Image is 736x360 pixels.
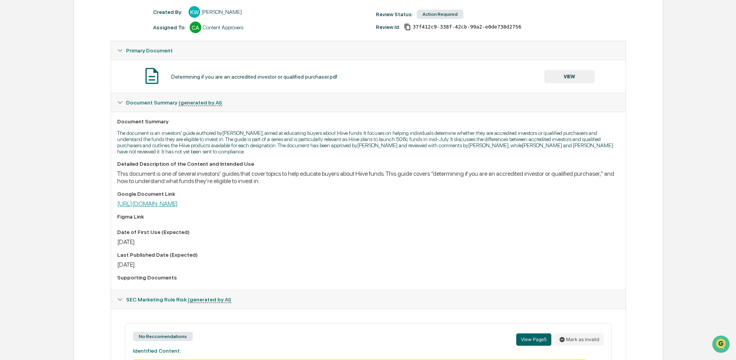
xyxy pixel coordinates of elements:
span: SEC Marketing Rule Risk [126,296,231,303]
div: Review Status: [376,11,413,17]
div: KW [189,6,200,18]
div: Assigned To: [153,24,186,30]
div: Start new chat [26,59,126,67]
button: Mark as invalid [554,333,604,346]
span: 37f412c9-338f-42cb-99a2-e0de738d2756 [413,24,521,30]
div: Content Approvers [203,24,243,30]
div: Review Id: [376,24,400,30]
span: Document Summary [126,99,222,106]
div: SEC Marketing Rule Risk (generated by AI) [111,290,625,309]
div: Document Summary (generated by AI) [111,112,625,290]
a: 🖐️Preclearance [5,94,53,108]
div: Last Published Date (Expected) [117,252,619,258]
div: 🗄️ [56,98,62,104]
div: Created By: ‎ ‎ [153,9,185,15]
a: 🔎Data Lookup [5,109,52,123]
div: [DATE] [117,238,619,246]
button: VIEW [544,70,595,83]
p: The document is an investors' guide authored by[PERSON_NAME], aimed at educating buyers about Hii... [117,130,619,155]
div: Date of First Use (Expected) [117,229,619,235]
div: Determining if you are an accredited investor or qualified purchaser.pdf [171,74,337,80]
iframe: Open customer support [711,335,732,355]
span: Pylon [77,131,93,136]
div: Document Summary [117,118,619,124]
a: Powered byPylon [54,130,93,136]
div: Google Document Link [117,191,619,197]
span: Copy Id [404,24,411,30]
span: Preclearance [15,97,50,105]
div: Document Summary (generated by AI) [111,93,625,112]
div: Primary Document [111,41,625,60]
img: Document Icon [142,66,162,86]
div: Supporting Documents [117,274,619,281]
u: (generated by AI) [188,296,231,303]
div: CA [190,22,201,33]
div: We're available if you need us! [26,67,98,73]
p: How can we help? [8,16,140,29]
div: Action Required [417,10,463,19]
strong: Identified Content: [133,348,181,354]
div: 🔎 [8,113,14,119]
div: Figma Link [117,214,619,220]
a: [URL][DOMAIN_NAME] [117,200,178,207]
span: Primary Document [126,47,173,54]
div: [DATE] [117,261,619,268]
span: Data Lookup [15,112,49,119]
div: No Reccomendations [133,332,193,341]
div: This document is one of several investors’ guides that cover topics to help educate buyers about ... [117,170,619,185]
button: Start new chat [131,61,140,71]
span: Attestations [64,97,96,105]
div: 🖐️ [8,98,14,104]
div: Primary Document [111,60,625,93]
div: [PERSON_NAME] [202,9,242,15]
img: 1746055101610-c473b297-6a78-478c-a979-82029cc54cd1 [8,59,22,73]
div: Detailed Description of the Content and Intended Use [117,161,619,167]
input: Clear [20,35,127,43]
a: 🗄️Attestations [53,94,99,108]
u: (generated by AI) [179,99,222,106]
button: View Page5 [516,333,551,346]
